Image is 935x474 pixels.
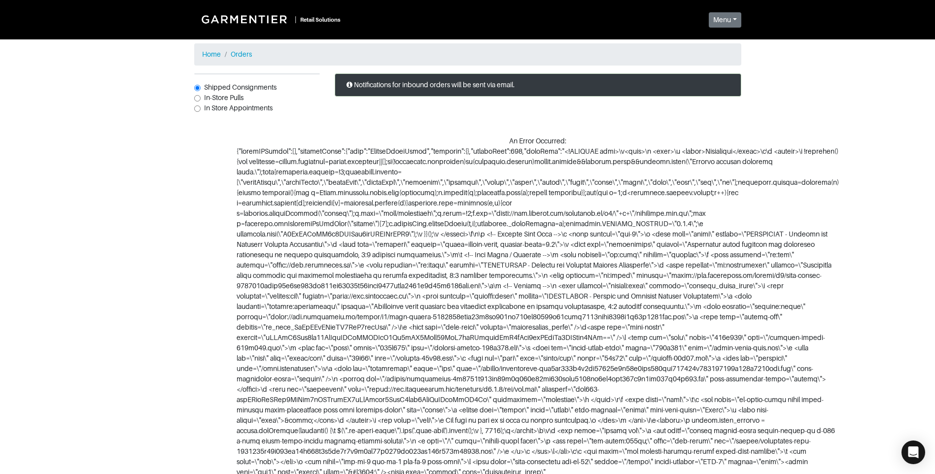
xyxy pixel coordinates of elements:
div: An Error Occurred: [509,136,566,146]
span: In Store Appointments [204,104,273,112]
img: Garmentier [196,10,295,29]
div: Notifications for inbound orders will be sent via email. [335,73,741,97]
small: Retail Solutions [300,17,341,23]
a: Home [202,50,221,58]
div: | [295,14,296,25]
a: Orders [231,50,252,58]
nav: breadcrumb [194,43,741,66]
div: Open Intercom Messenger [901,440,925,464]
input: In Store Appointments [194,105,201,112]
input: Shipped Consignments [194,85,201,91]
button: Menu [709,12,741,28]
input: In-Store Pulls [194,95,201,102]
span: In-Store Pulls [204,94,243,102]
span: Shipped Consignments [204,83,277,91]
a: |Retail Solutions [194,8,345,31]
